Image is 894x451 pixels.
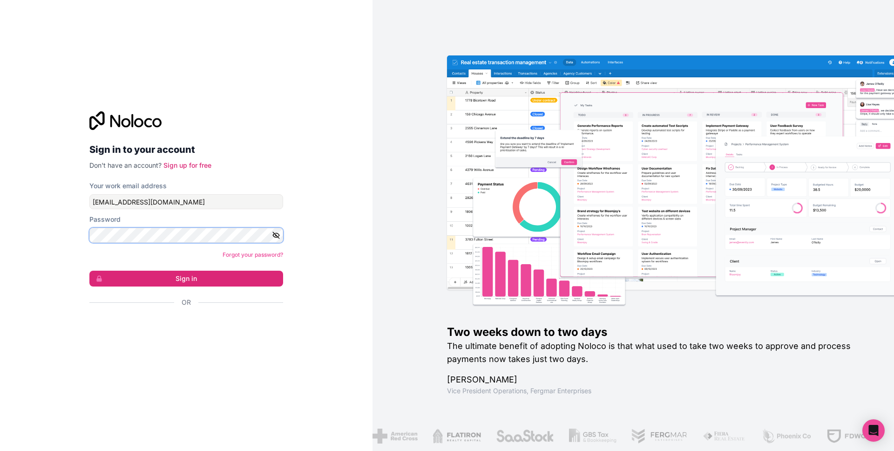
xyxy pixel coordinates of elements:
h2: The ultimate benefit of adopting Noloco is that what used to take two weeks to approve and proces... [447,340,864,366]
span: Don't have an account? [89,161,162,169]
iframe: Sign in with Google Button [85,317,280,338]
input: Password [89,228,283,243]
div: Open Intercom Messenger [862,419,885,442]
label: Your work email address [89,181,167,191]
input: Email address [89,194,283,209]
span: Or [182,298,191,307]
img: /assets/american-red-cross-BAupjrZR.png [372,429,417,444]
img: /assets/flatiron-C8eUkumj.png [432,429,481,444]
img: /assets/gbstax-C-GtDUiK.png [569,429,616,444]
h1: Two weeks down to two days [447,325,864,340]
img: /assets/saastock-C6Zbiodz.png [495,429,554,444]
h1: [PERSON_NAME] [447,373,864,386]
h1: Vice President Operations , Fergmar Enterprises [447,386,864,396]
img: /assets/phoenix-BREaitsQ.png [761,429,811,444]
button: Sign in [89,271,283,287]
a: Forgot your password? [223,251,283,258]
label: Password [89,215,121,224]
h2: Sign in to your account [89,141,283,158]
img: /assets/fdworks-Bi04fVtw.png [826,429,880,444]
img: /assets/fergmar-CudnrXN5.png [630,429,687,444]
img: /assets/fiera-fwj2N5v4.png [702,429,746,444]
a: Sign up for free [163,161,211,169]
